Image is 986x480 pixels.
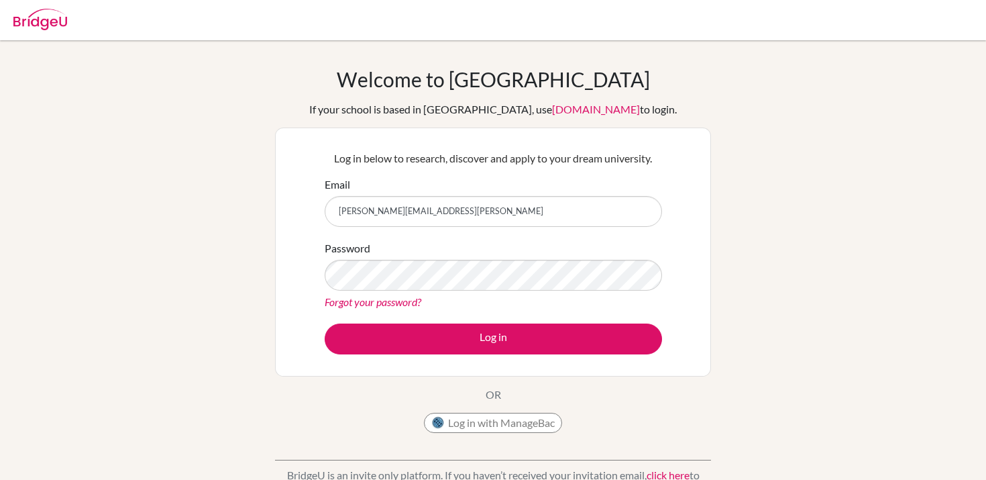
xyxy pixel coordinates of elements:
[325,324,662,354] button: Log in
[325,150,662,166] p: Log in below to research, discover and apply to your dream university.
[13,9,67,30] img: Bridge-U
[424,413,562,433] button: Log in with ManageBac
[325,295,421,308] a: Forgot your password?
[337,67,650,91] h1: Welcome to [GEOGRAPHIC_DATA]
[309,101,677,117] div: If your school is based in [GEOGRAPHIC_DATA], use to login.
[552,103,640,115] a: [DOMAIN_NAME]
[325,177,350,193] label: Email
[325,240,370,256] label: Password
[486,387,501,403] p: OR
